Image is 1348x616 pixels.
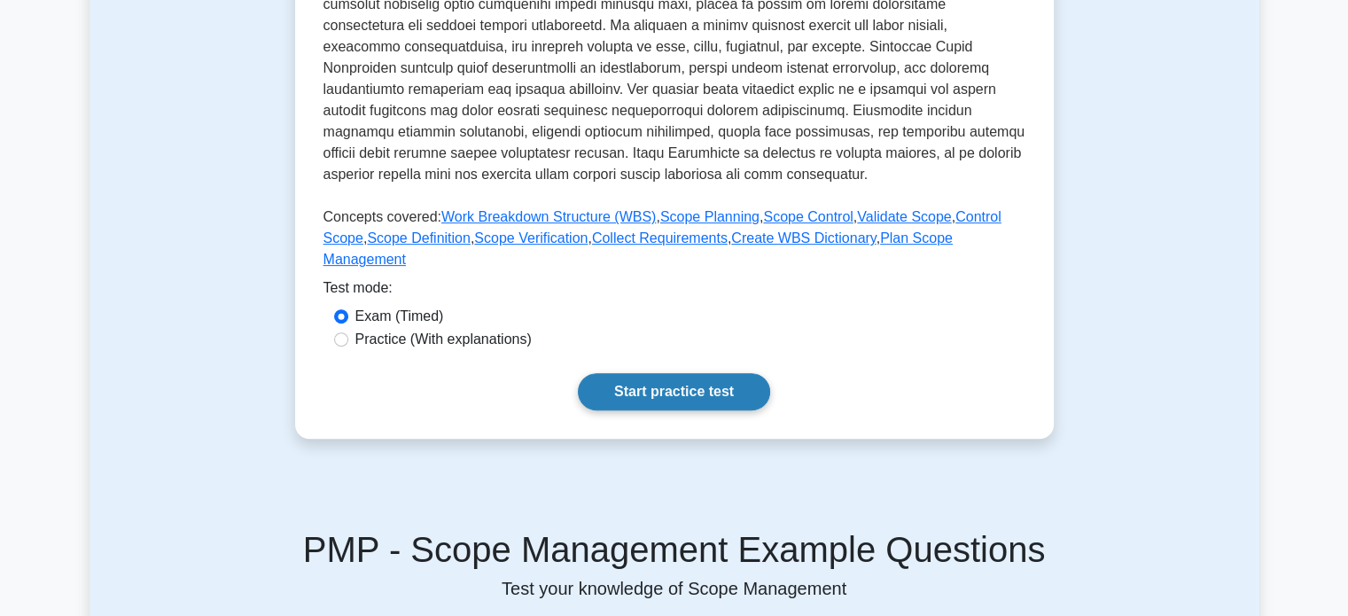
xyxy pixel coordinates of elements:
[660,209,760,224] a: Scope Planning
[441,209,656,224] a: Work Breakdown Structure (WBS)
[578,373,770,410] a: Start practice test
[355,329,532,350] label: Practice (With explanations)
[763,209,853,224] a: Scope Control
[474,230,588,246] a: Scope Verification
[592,230,728,246] a: Collect Requirements
[731,230,876,246] a: Create WBS Dictionary
[857,209,951,224] a: Validate Scope
[367,230,471,246] a: Scope Definition
[323,207,1025,277] p: Concepts covered: , , , , , , , , ,
[111,578,1238,599] p: Test your knowledge of Scope Management
[355,306,444,327] label: Exam (Timed)
[111,528,1238,571] h5: PMP - Scope Management Example Questions
[323,277,1025,306] div: Test mode:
